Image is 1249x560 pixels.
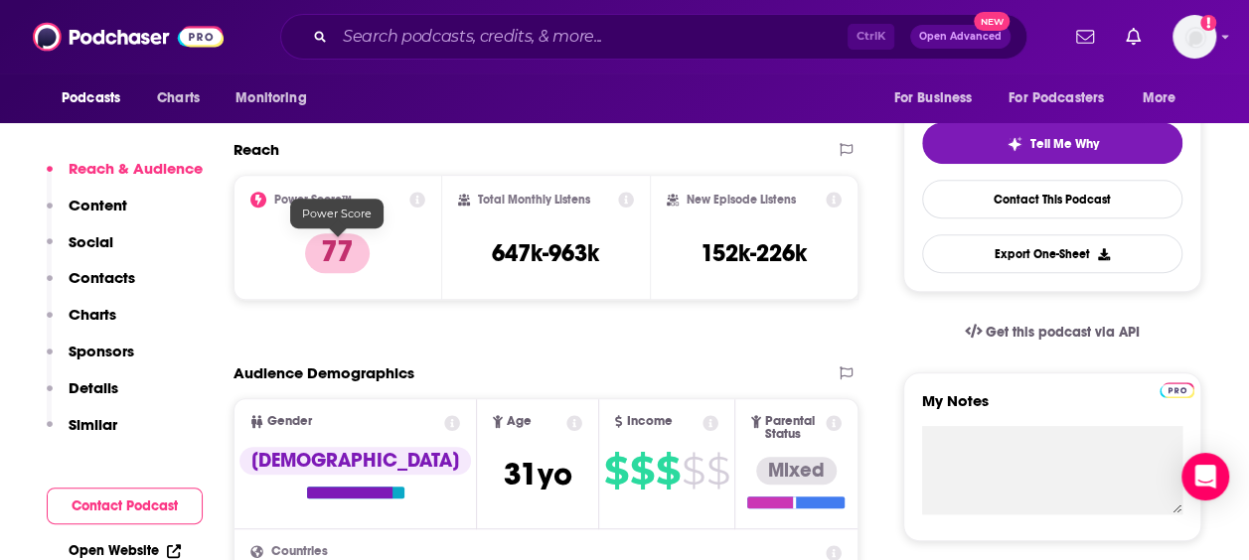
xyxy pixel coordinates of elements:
[893,84,972,112] span: For Business
[974,12,1010,31] span: New
[69,305,116,324] p: Charts
[848,24,894,50] span: Ctrl K
[47,268,135,305] button: Contacts
[69,542,181,559] a: Open Website
[69,415,117,434] p: Similar
[949,308,1156,356] a: Get this podcast via API
[478,193,590,207] h2: Total Monthly Listens
[69,268,135,287] p: Contacts
[157,84,200,112] span: Charts
[47,196,127,232] button: Content
[687,193,796,207] h2: New Episode Listens
[235,84,306,112] span: Monitoring
[62,84,120,112] span: Podcasts
[335,21,848,53] input: Search podcasts, credits, & more...
[626,415,672,428] span: Income
[1172,15,1216,59] button: Show profile menu
[234,363,414,382] h2: Audience Demographics
[48,79,146,117] button: open menu
[630,455,654,487] span: $
[922,180,1182,218] a: Contact This Podcast
[1160,379,1194,398] a: Pro website
[1172,15,1216,59] img: User Profile
[47,159,203,196] button: Reach & Audience
[47,342,134,378] button: Sponsors
[1009,84,1104,112] span: For Podcasters
[267,415,312,428] span: Gender
[919,32,1002,42] span: Open Advanced
[1118,20,1149,54] a: Show notifications dropdown
[1068,20,1102,54] a: Show notifications dropdown
[1160,382,1194,398] img: Podchaser Pro
[682,455,704,487] span: $
[765,415,822,441] span: Parental Status
[69,232,113,251] p: Social
[47,305,116,342] button: Charts
[239,447,471,475] div: [DEMOGRAPHIC_DATA]
[1200,15,1216,31] svg: Add a profile image
[996,79,1133,117] button: open menu
[47,232,113,269] button: Social
[507,415,532,428] span: Age
[922,391,1182,426] label: My Notes
[504,455,572,493] span: 31 yo
[144,79,212,117] a: Charts
[290,199,384,228] div: Power Score
[1181,453,1229,500] div: Open Intercom Messenger
[234,140,279,159] h2: Reach
[222,79,332,117] button: open menu
[305,233,370,273] p: 77
[274,193,352,207] h2: Power Score™
[1172,15,1216,59] span: Logged in as molly.burgoyne
[604,455,628,487] span: $
[922,234,1182,273] button: Export One-Sheet
[756,457,837,485] div: Mixed
[1129,79,1201,117] button: open menu
[1143,84,1176,112] span: More
[1007,136,1022,152] img: tell me why sparkle
[47,488,203,524] button: Contact Podcast
[47,415,117,452] button: Similar
[1030,136,1099,152] span: Tell Me Why
[69,378,118,397] p: Details
[69,159,203,178] p: Reach & Audience
[879,79,997,117] button: open menu
[922,122,1182,164] button: tell me why sparkleTell Me Why
[492,238,599,268] h3: 647k-963k
[69,342,134,360] p: Sponsors
[33,18,224,56] img: Podchaser - Follow, Share and Rate Podcasts
[69,196,127,214] p: Content
[706,455,729,487] span: $
[656,455,680,487] span: $
[47,378,118,415] button: Details
[910,25,1011,49] button: Open AdvancedNew
[986,324,1140,341] span: Get this podcast via API
[271,545,328,558] span: Countries
[701,238,807,268] h3: 152k-226k
[280,14,1027,60] div: Search podcasts, credits, & more...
